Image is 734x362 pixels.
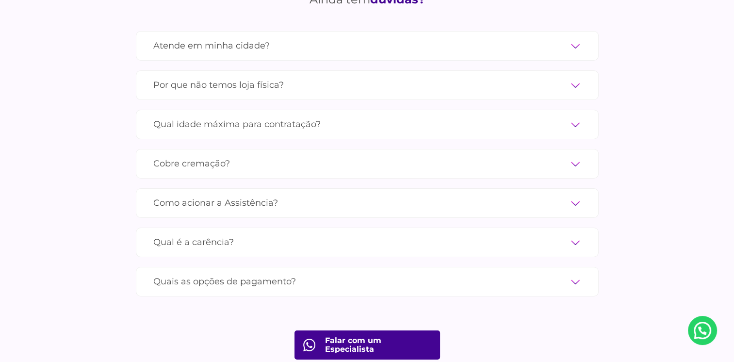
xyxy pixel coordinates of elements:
[153,37,581,54] label: Atende em minha cidade?
[153,116,581,133] label: Qual idade máxima para contratação?
[153,77,581,94] label: Por que não temos loja física?
[153,155,581,172] label: Cobre cremação?
[294,330,440,360] a: Falar com um Especialista
[153,195,581,212] label: Como acionar a Assistência?
[688,316,717,345] a: Nosso Whatsapp
[153,273,581,290] label: Quais as opções de pagamento?
[303,339,315,351] img: fale com consultor
[153,234,581,251] label: Qual é a carência?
